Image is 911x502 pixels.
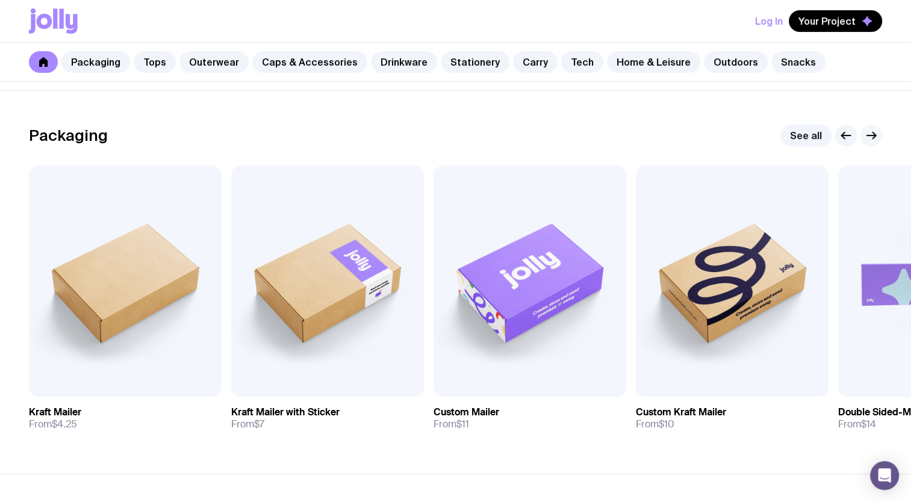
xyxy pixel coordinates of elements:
[254,418,264,430] span: $7
[252,51,367,73] a: Caps & Accessories
[134,51,176,73] a: Tops
[607,51,700,73] a: Home & Leisure
[755,10,783,32] button: Log In
[780,125,832,146] a: See all
[434,406,499,418] h3: Custom Mailer
[704,51,768,73] a: Outdoors
[636,406,726,418] h3: Custom Kraft Mailer
[441,51,509,73] a: Stationery
[561,51,603,73] a: Tech
[798,15,856,27] span: Your Project
[29,406,81,418] h3: Kraft Mailer
[231,397,424,440] a: Kraft Mailer with StickerFrom$7
[636,418,674,430] span: From
[434,397,626,440] a: Custom MailerFrom$11
[179,51,249,73] a: Outerwear
[29,397,222,440] a: Kraft MailerFrom$4.25
[771,51,825,73] a: Snacks
[61,51,130,73] a: Packaging
[789,10,882,32] button: Your Project
[838,418,876,430] span: From
[231,418,264,430] span: From
[870,461,899,490] div: Open Intercom Messenger
[371,51,437,73] a: Drinkware
[231,406,340,418] h3: Kraft Mailer with Sticker
[513,51,558,73] a: Carry
[29,418,77,430] span: From
[861,418,876,430] span: $14
[52,418,77,430] span: $4.25
[456,418,469,430] span: $11
[636,397,829,440] a: Custom Kraft MailerFrom$10
[659,418,674,430] span: $10
[29,126,108,144] h2: Packaging
[434,418,469,430] span: From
